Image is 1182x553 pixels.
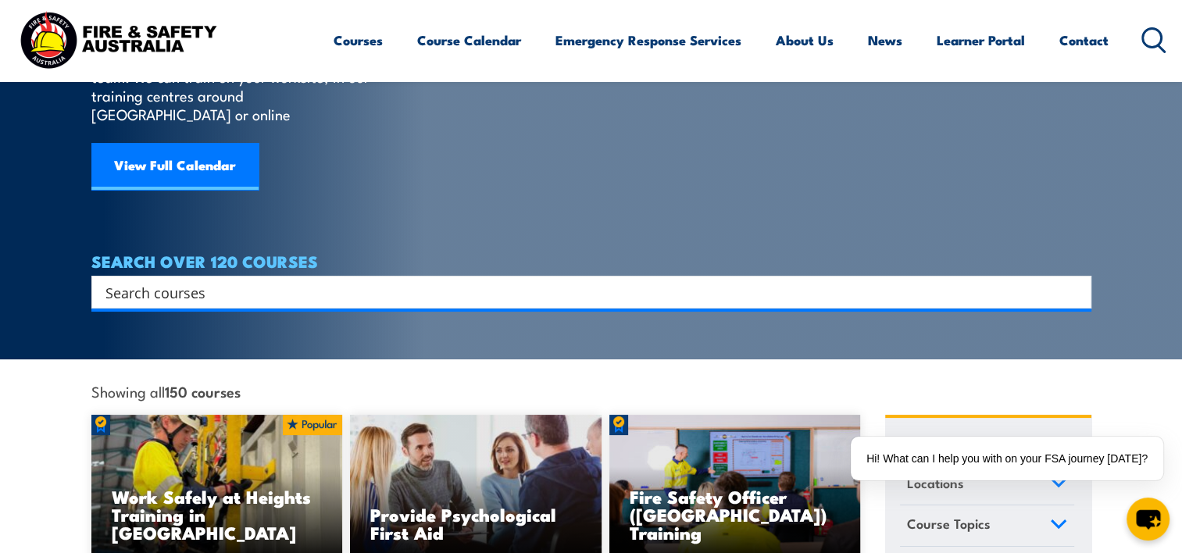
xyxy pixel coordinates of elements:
a: Courses [334,20,383,61]
h3: Fire Safety Officer ([GEOGRAPHIC_DATA]) Training [630,487,841,541]
form: Search form [109,281,1060,303]
a: Emergency Response Services [555,20,741,61]
h3: Work Safely at Heights Training in [GEOGRAPHIC_DATA] [112,487,323,541]
a: Learner Portal [937,20,1025,61]
h4: SEARCH OVER 120 COURSES [91,252,1091,269]
h3: Provide Psychological First Aid [370,505,581,541]
a: View Full Calendar [91,143,259,190]
input: Search input [105,280,1057,304]
div: Hi! What can I help you with on your FSA journey [DATE]? [851,437,1163,480]
a: Course Topics [900,505,1074,546]
a: About Us [776,20,834,61]
a: News [868,20,902,61]
a: Course Calendar [417,20,521,61]
strong: 150 courses [165,380,241,401]
button: Search magnifier button [1064,281,1086,303]
span: Showing all [91,383,241,399]
a: Contact [1059,20,1109,61]
span: Course Topics [907,513,991,534]
button: chat-button [1127,498,1170,541]
p: Find a course thats right for you and your team. We can train on your worksite, in our training c... [91,48,377,123]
